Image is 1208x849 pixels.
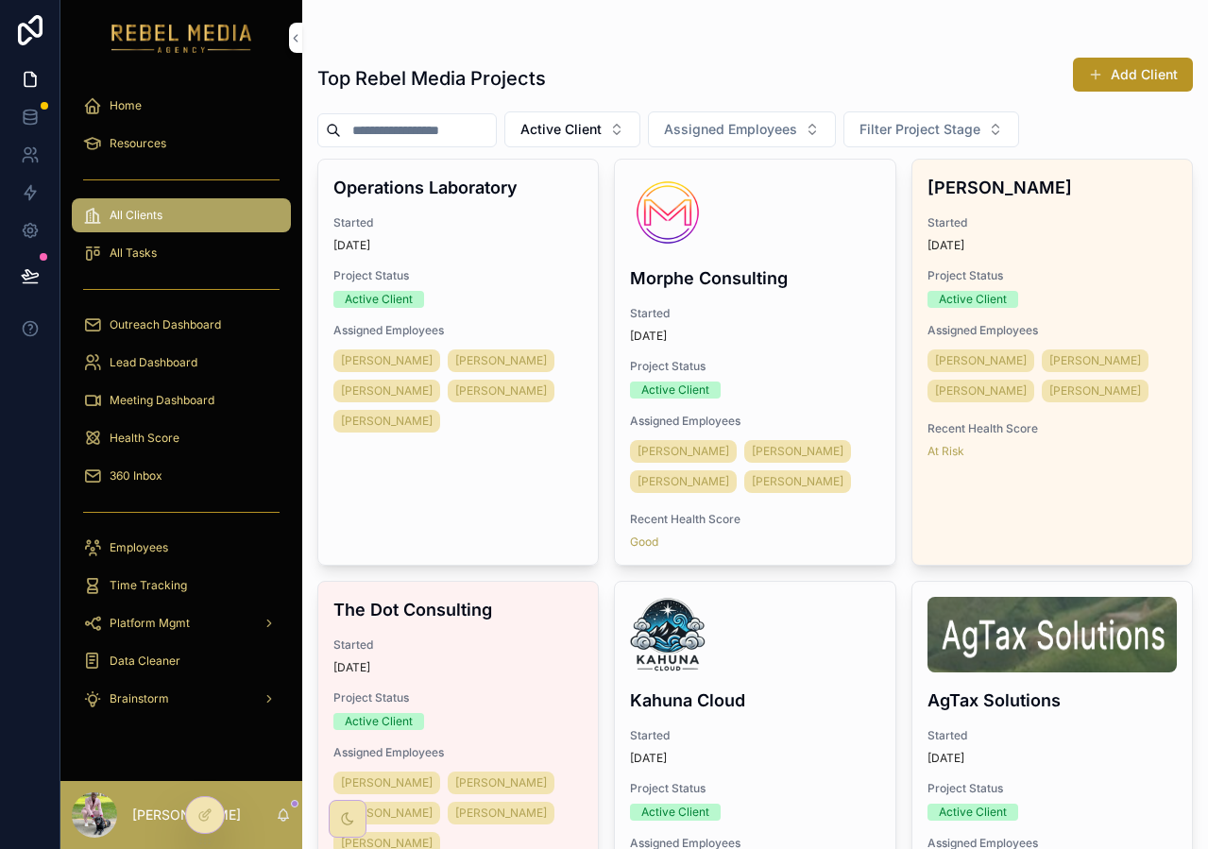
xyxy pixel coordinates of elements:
span: Outreach Dashboard [110,317,221,332]
span: [PERSON_NAME] [455,806,547,821]
button: Select Button [504,111,640,147]
span: Assigned Employees [927,323,1177,338]
a: [PERSON_NAME] [1042,349,1148,372]
p: [DATE] [333,660,370,675]
a: [PERSON_NAME] [927,380,1034,402]
a: Operations LaboratoryStarted[DATE]Project StatusActive ClientAssigned Employees[PERSON_NAME][PERS... [317,159,599,566]
a: Meeting Dashboard [72,383,291,417]
a: All Tasks [72,236,291,270]
span: [PERSON_NAME] [341,353,433,368]
span: [PERSON_NAME] [341,414,433,429]
img: App logo [111,23,252,53]
a: [PERSON_NAME] [448,772,554,794]
span: [PERSON_NAME] [638,444,729,459]
span: Resources [110,136,166,151]
a: Employees [72,531,291,565]
span: [PERSON_NAME] [1049,383,1141,399]
span: Platform Mgmt [110,616,190,631]
span: [PERSON_NAME] [455,775,547,790]
a: [PERSON_NAME] [448,802,554,824]
a: [PERSON_NAME] [630,440,737,463]
span: Started [630,728,879,743]
a: 360 Inbox [72,459,291,493]
span: [PERSON_NAME] [341,383,433,399]
span: [PERSON_NAME] [752,474,843,489]
h4: Morphe Consulting [630,265,879,291]
a: Outreach Dashboard [72,308,291,342]
span: [PERSON_NAME] [341,775,433,790]
h1: Top Rebel Media Projects [317,65,546,92]
a: [PERSON_NAME] [744,470,851,493]
a: [PERSON_NAME] [333,802,440,824]
img: Logo-02-1000px.png [630,175,706,250]
a: Data Cleaner [72,644,291,678]
a: Home [72,89,291,123]
a: [PERSON_NAME] [630,470,737,493]
a: [PERSON_NAME] [333,380,440,402]
a: Time Tracking [72,569,291,603]
span: Project Status [333,690,583,705]
span: All Clients [110,208,162,223]
span: Time Tracking [110,578,187,593]
span: Meeting Dashboard [110,393,214,408]
span: Recent Health Score [927,421,1177,436]
span: [PERSON_NAME] [455,353,547,368]
span: Project Status [630,359,879,374]
div: Active Client [641,804,709,821]
span: Active Client [520,120,602,139]
h4: [PERSON_NAME] [927,175,1177,200]
a: At Risk [927,444,964,459]
button: Add Client [1073,58,1193,92]
span: Employees [110,540,168,555]
span: [PERSON_NAME] [752,444,843,459]
img: 06f80397.png [630,597,706,672]
span: Data Cleaner [110,654,180,669]
a: [PERSON_NAME] [333,349,440,372]
a: Health Score [72,421,291,455]
img: Screenshot-2025-08-16-at-6.31.22-PM.png [927,597,1177,672]
p: [DATE] [927,238,964,253]
span: [PERSON_NAME] [935,353,1027,368]
span: Assigned Employees [664,120,797,139]
a: Logo-02-1000px.pngMorphe ConsultingStarted[DATE]Project StatusActive ClientAssigned Employees[PER... [614,159,895,566]
a: [PERSON_NAME] [744,440,851,463]
div: scrollable content [60,76,302,740]
p: [DATE] [927,751,964,766]
div: Active Client [641,382,709,399]
h4: Operations Laboratory [333,175,583,200]
h4: AgTax Solutions [927,688,1177,713]
a: [PERSON_NAME] [927,349,1034,372]
p: [DATE] [630,329,667,344]
a: [PERSON_NAME] [333,772,440,794]
a: [PERSON_NAME] [333,410,440,433]
a: Resources [72,127,291,161]
h4: Kahuna Cloud [630,688,879,713]
span: Project Status [927,781,1177,796]
span: Brainstorm [110,691,169,706]
a: All Clients [72,198,291,232]
span: [PERSON_NAME] [935,383,1027,399]
a: [PERSON_NAME] [448,349,554,372]
span: Started [333,637,583,653]
span: [PERSON_NAME] [341,806,433,821]
div: Active Client [345,713,413,730]
span: [PERSON_NAME] [455,383,547,399]
span: Started [333,215,583,230]
a: Platform Mgmt [72,606,291,640]
span: Lead Dashboard [110,355,197,370]
span: Started [927,728,1177,743]
button: Select Button [648,111,836,147]
a: Good [630,535,658,550]
span: All Tasks [110,246,157,261]
div: Active Client [345,291,413,308]
span: Assigned Employees [333,323,583,338]
span: Started [927,215,1177,230]
p: [DATE] [333,238,370,253]
span: Project Status [333,268,583,283]
a: Brainstorm [72,682,291,716]
a: Lead Dashboard [72,346,291,380]
span: Started [630,306,879,321]
span: Filter Project Stage [859,120,980,139]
